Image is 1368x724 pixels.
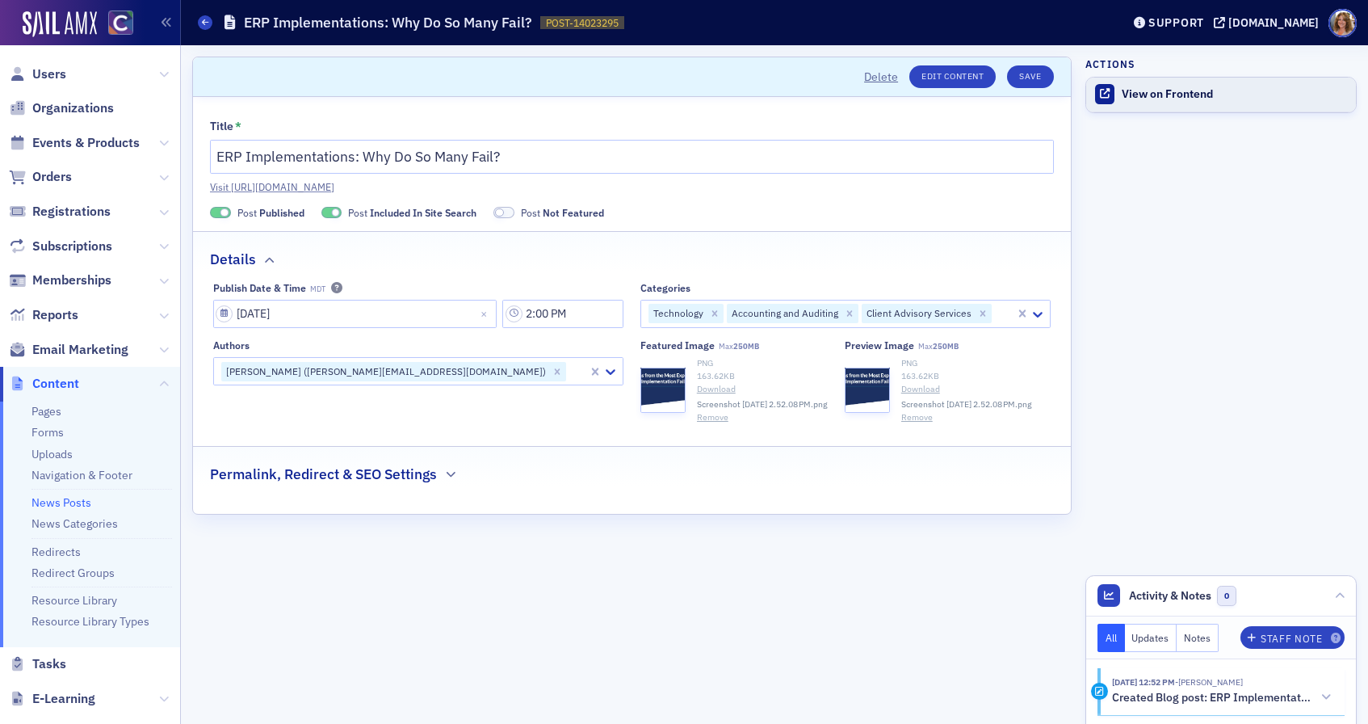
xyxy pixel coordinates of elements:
button: Staff Note [1240,626,1345,649]
div: Preview image [845,339,914,351]
span: Screenshot [DATE] 2.52.08 PM.png [697,398,828,411]
span: Included In Site Search [321,207,342,219]
a: Memberships [9,271,111,289]
a: Resource Library Types [31,614,149,629]
h1: ERP Implementations: Why Do So Many Fail? [244,13,532,32]
h2: Details [210,249,256,270]
span: Published [259,206,304,219]
div: Authors [213,339,250,351]
a: View Homepage [97,11,133,38]
div: Publish Date & Time [213,282,306,294]
a: Navigation & Footer [31,468,132,482]
span: 250MB [733,341,759,351]
span: Included In Site Search [370,206,476,219]
span: Orders [32,168,72,186]
a: Resource Library [31,593,117,608]
a: View on Frontend [1086,78,1356,112]
a: Pages [31,404,61,419]
div: Accounting and Auditing [727,304,841,323]
div: 163.62 KB [697,370,828,383]
span: Tasks [32,655,66,673]
span: Events & Products [32,134,140,152]
a: Registrations [9,203,111,221]
a: Subscriptions [9,238,112,255]
span: Profile [1328,9,1357,37]
button: [DOMAIN_NAME] [1214,17,1324,28]
span: Activity & Notes [1129,587,1211,604]
a: Reports [9,306,78,324]
a: Redirect Groups [31,566,115,580]
span: Reports [32,306,78,324]
div: Client Advisory Services [862,304,974,323]
button: Remove [697,411,728,424]
h5: Created Blog post: ERP Implementations: Why Do So Many Fail? [1112,691,1314,705]
span: POST-14023295 [546,16,619,30]
a: Tasks [9,655,66,673]
input: 00:00 AM [502,300,623,328]
div: Activity [1091,683,1108,700]
span: Subscriptions [32,238,112,255]
img: SailAMX [23,11,97,37]
span: Email Marketing [32,341,128,359]
div: [DOMAIN_NAME] [1228,15,1319,30]
div: Categories [640,282,690,294]
a: Visit [URL][DOMAIN_NAME] [210,179,1054,194]
div: Featured Image [640,339,715,351]
span: Memberships [32,271,111,289]
button: All [1097,624,1125,652]
button: Created Blog post: ERP Implementations: Why Do So Many Fail? [1112,689,1333,706]
span: Max [719,341,759,351]
span: Post [521,205,604,220]
a: News Posts [31,495,91,510]
button: Updates [1125,624,1177,652]
a: Email Marketing [9,341,128,359]
div: Remove Accounting and Auditing [841,304,858,323]
a: Redirects [31,545,81,559]
div: PNG [901,357,1032,370]
div: PNG [697,357,828,370]
span: MDT [310,284,325,294]
div: Remove Technology [706,304,724,323]
span: Post [348,205,476,220]
div: Remove Client Advisory Services [974,304,992,323]
button: Notes [1177,624,1219,652]
abbr: This field is required [235,120,241,134]
span: 0 [1217,586,1237,606]
div: [PERSON_NAME] ([PERSON_NAME][EMAIL_ADDRESS][DOMAIN_NAME]) [221,362,548,381]
a: News Categories [31,516,118,531]
div: Technology [648,304,706,323]
button: Remove [901,411,933,424]
button: Save [1007,65,1053,88]
span: Not Featured [543,206,604,219]
span: Screenshot [DATE] 2.52.08 PM.png [901,398,1032,411]
a: E-Learning [9,690,95,708]
time: 9/11/2025 12:52 PM [1112,676,1175,688]
span: Published [210,207,231,219]
h4: Actions [1085,57,1135,71]
div: Title [210,120,233,134]
div: View on Frontend [1122,87,1348,102]
h2: Permalink, Redirect & SEO Settings [210,464,437,485]
a: Users [9,65,66,83]
a: Download [697,383,828,396]
a: Forms [31,425,64,440]
span: Not Featured [493,207,514,219]
div: Support [1148,15,1204,30]
span: Max [918,341,959,351]
div: Remove Cheryl Moss (cheryl@cocpa.org) [548,362,566,381]
input: MM/DD/YYYY [213,300,497,328]
button: Close [475,300,497,328]
span: Organizations [32,99,114,117]
span: Content [32,375,79,393]
a: Events & Products [9,134,140,152]
img: SailAMX [108,11,133,36]
span: Lauren Standiford [1175,676,1243,688]
span: Post [237,205,304,220]
a: Edit Content [909,65,996,88]
a: Organizations [9,99,114,117]
a: Uploads [31,447,73,461]
div: 163.62 KB [901,370,1032,383]
a: Download [901,383,1032,396]
span: Registrations [32,203,111,221]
